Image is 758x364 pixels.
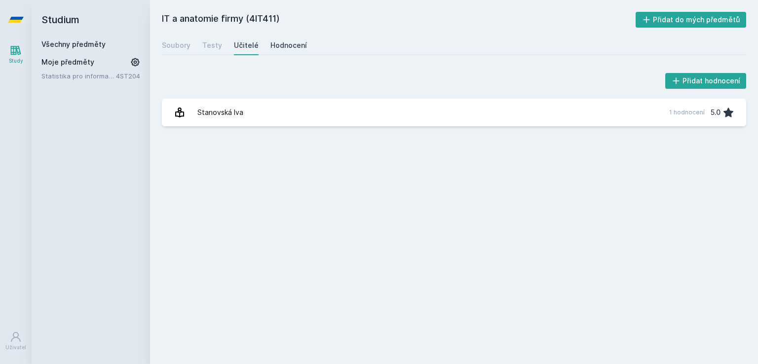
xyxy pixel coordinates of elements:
[2,39,30,70] a: Study
[270,36,307,55] a: Hodnocení
[5,344,26,351] div: Uživatel
[234,36,259,55] a: Učitelé
[665,73,747,89] button: Přidat hodnocení
[2,326,30,356] a: Uživatel
[9,57,23,65] div: Study
[270,40,307,50] div: Hodnocení
[636,12,747,28] button: Přidat do mých předmětů
[711,103,720,122] div: 5.0
[202,40,222,50] div: Testy
[162,99,746,126] a: Stanovská Iva 1 hodnocení 5.0
[41,40,106,48] a: Všechny předměty
[162,40,190,50] div: Soubory
[41,57,94,67] span: Moje předměty
[162,36,190,55] a: Soubory
[669,109,705,116] div: 1 hodnocení
[197,103,243,122] div: Stanovská Iva
[234,40,259,50] div: Učitelé
[202,36,222,55] a: Testy
[41,71,116,81] a: Statistika pro informatiky
[162,12,636,28] h2: IT a anatomie firmy (4IT411)
[116,72,140,80] a: 4ST204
